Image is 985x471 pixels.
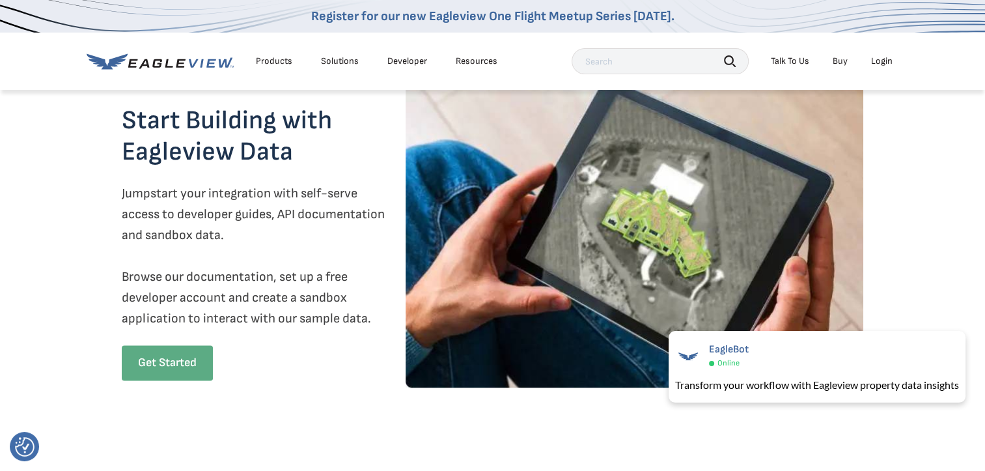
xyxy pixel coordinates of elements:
[15,437,35,457] img: Revisit consent button
[717,358,740,368] span: Online
[15,437,35,457] button: Consent Preferences
[709,343,749,356] span: EagleBot
[572,48,749,74] input: Search
[387,55,427,67] a: Developer
[456,55,497,67] div: Resources
[771,55,809,67] div: Talk To Us
[675,377,959,393] div: Transform your workflow with Eagleview property data insights
[122,345,213,380] a: Get Started
[122,183,387,329] p: Jumpstart your integration with self-serve access to developer guides, API documentation and sand...
[871,55,893,67] div: Login
[311,8,674,24] a: Register for our new Eagleview One Flight Meetup Series [DATE].
[321,55,359,67] div: Solutions
[122,105,387,167] h3: Start Building with Eagleview Data
[675,343,701,369] img: EagleBot
[256,55,292,67] div: Products
[833,55,848,67] a: Buy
